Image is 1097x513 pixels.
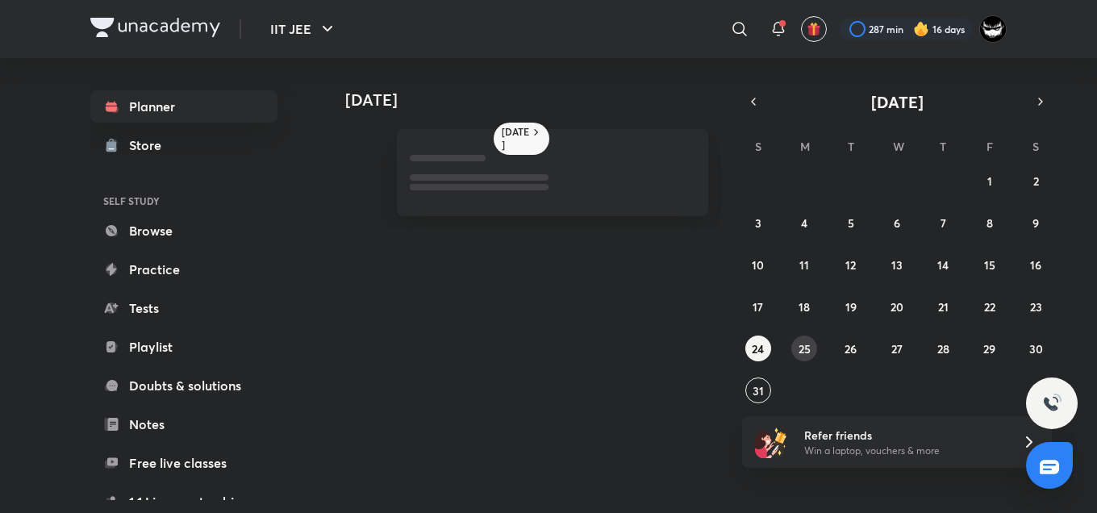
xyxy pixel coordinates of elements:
[977,294,1003,319] button: August 22, 2025
[938,299,949,315] abbr: August 21, 2025
[791,336,817,361] button: August 25, 2025
[1023,294,1049,319] button: August 23, 2025
[977,168,1003,194] button: August 1, 2025
[755,426,787,458] img: referral
[745,252,771,277] button: August 10, 2025
[90,215,277,247] a: Browse
[799,257,809,273] abbr: August 11, 2025
[345,90,724,110] h4: [DATE]
[845,341,857,357] abbr: August 26, 2025
[984,257,995,273] abbr: August 15, 2025
[90,292,277,324] a: Tests
[891,257,903,273] abbr: August 13, 2025
[801,16,827,42] button: avatar
[1033,173,1039,189] abbr: August 2, 2025
[871,91,924,113] span: [DATE]
[804,444,1003,458] p: Win a laptop, vouchers & more
[913,21,929,37] img: streak
[977,336,1003,361] button: August 29, 2025
[937,257,949,273] abbr: August 14, 2025
[891,299,903,315] abbr: August 20, 2025
[984,299,995,315] abbr: August 22, 2025
[90,187,277,215] h6: SELF STUDY
[838,210,864,236] button: August 5, 2025
[90,408,277,440] a: Notes
[745,210,771,236] button: August 3, 2025
[90,447,277,479] a: Free live classes
[884,294,910,319] button: August 20, 2025
[977,210,1003,236] button: August 8, 2025
[90,18,220,37] img: Company Logo
[1023,168,1049,194] button: August 2, 2025
[894,215,900,231] abbr: August 6, 2025
[1029,341,1043,357] abbr: August 30, 2025
[930,252,956,277] button: August 14, 2025
[940,139,946,154] abbr: Thursday
[261,13,347,45] button: IIT JEE
[765,90,1029,113] button: [DATE]
[1030,299,1042,315] abbr: August 23, 2025
[1032,139,1039,154] abbr: Saturday
[845,299,857,315] abbr: August 19, 2025
[838,294,864,319] button: August 19, 2025
[930,336,956,361] button: August 28, 2025
[884,336,910,361] button: August 27, 2025
[1030,257,1041,273] abbr: August 16, 2025
[745,294,771,319] button: August 17, 2025
[838,336,864,361] button: August 26, 2025
[804,427,1003,444] h6: Refer friends
[800,139,810,154] abbr: Monday
[791,294,817,319] button: August 18, 2025
[983,341,995,357] abbr: August 29, 2025
[838,252,864,277] button: August 12, 2025
[90,90,277,123] a: Planner
[1023,210,1049,236] button: August 9, 2025
[937,341,949,357] abbr: August 28, 2025
[1023,336,1049,361] button: August 30, 2025
[848,215,854,231] abbr: August 5, 2025
[891,341,903,357] abbr: August 27, 2025
[791,210,817,236] button: August 4, 2025
[979,15,1007,43] img: ARSH Khan
[986,139,993,154] abbr: Friday
[1042,394,1062,413] img: ttu
[755,215,761,231] abbr: August 3, 2025
[799,341,811,357] abbr: August 25, 2025
[977,252,1003,277] button: August 15, 2025
[1032,215,1039,231] abbr: August 9, 2025
[845,257,856,273] abbr: August 12, 2025
[129,136,171,155] div: Store
[502,126,530,152] h6: [DATE]
[90,129,277,161] a: Store
[801,215,807,231] abbr: August 4, 2025
[807,22,821,36] img: avatar
[753,299,763,315] abbr: August 17, 2025
[987,173,992,189] abbr: August 1, 2025
[752,257,764,273] abbr: August 10, 2025
[941,215,946,231] abbr: August 7, 2025
[745,336,771,361] button: August 24, 2025
[90,369,277,402] a: Doubts & solutions
[884,252,910,277] button: August 13, 2025
[893,139,904,154] abbr: Wednesday
[745,377,771,403] button: August 31, 2025
[930,210,956,236] button: August 7, 2025
[90,18,220,41] a: Company Logo
[986,215,993,231] abbr: August 8, 2025
[884,210,910,236] button: August 6, 2025
[752,341,764,357] abbr: August 24, 2025
[753,383,764,398] abbr: August 31, 2025
[90,253,277,286] a: Practice
[791,252,817,277] button: August 11, 2025
[90,331,277,363] a: Playlist
[1023,252,1049,277] button: August 16, 2025
[930,294,956,319] button: August 21, 2025
[755,139,761,154] abbr: Sunday
[848,139,854,154] abbr: Tuesday
[799,299,810,315] abbr: August 18, 2025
